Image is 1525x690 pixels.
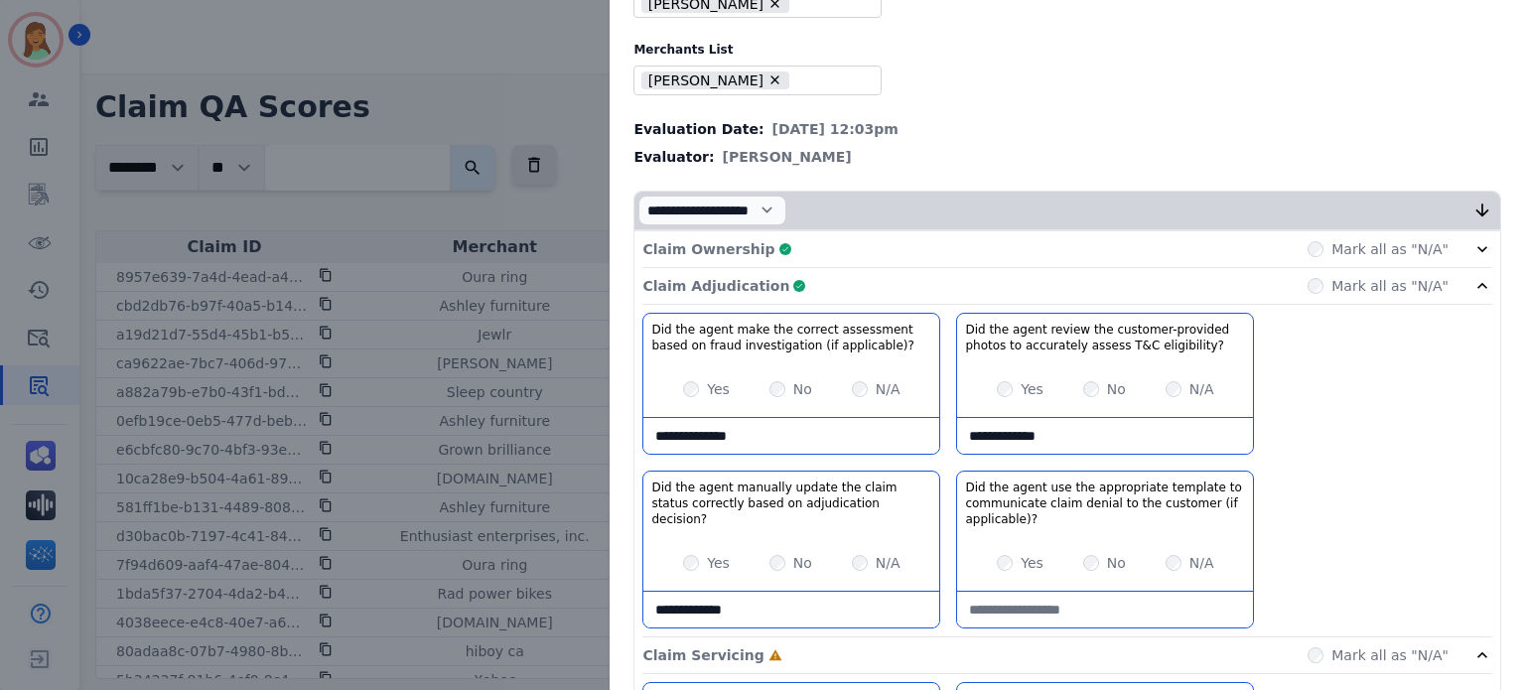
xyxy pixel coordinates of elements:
div: Evaluation Date: [633,119,1501,139]
label: N/A [1189,553,1214,573]
label: Yes [1021,379,1043,399]
div: Evaluator: [633,147,1501,167]
ul: selected options [638,69,869,92]
label: No [793,379,812,399]
label: N/A [1189,379,1214,399]
label: Mark all as "N/A" [1331,276,1449,296]
label: No [793,553,812,573]
label: Yes [707,379,730,399]
label: Mark all as "N/A" [1331,645,1449,665]
p: Claim Ownership [642,239,774,259]
h3: Did the agent use the appropriate template to communicate claim denial to the customer (if applic... [965,480,1245,527]
label: Yes [707,553,730,573]
h3: Did the agent make the correct assessment based on fraud investigation (if applicable)? [651,322,931,353]
label: No [1107,379,1126,399]
li: [PERSON_NAME] [641,71,789,90]
h3: Did the agent review the customer-provided photos to accurately assess T&C eligibility? [965,322,1245,353]
p: Claim Servicing [642,645,763,665]
span: [PERSON_NAME] [723,147,852,167]
label: Mark all as "N/A" [1331,239,1449,259]
label: Yes [1021,553,1043,573]
label: Merchants List [633,42,1501,58]
span: [DATE] 12:03pm [772,119,899,139]
label: N/A [876,553,901,573]
h3: Did the agent manually update the claim status correctly based on adjudication decision? [651,480,931,527]
button: Remove Ashley - Reguard [767,72,782,87]
label: N/A [876,379,901,399]
p: Claim Adjudication [642,276,789,296]
label: No [1107,553,1126,573]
